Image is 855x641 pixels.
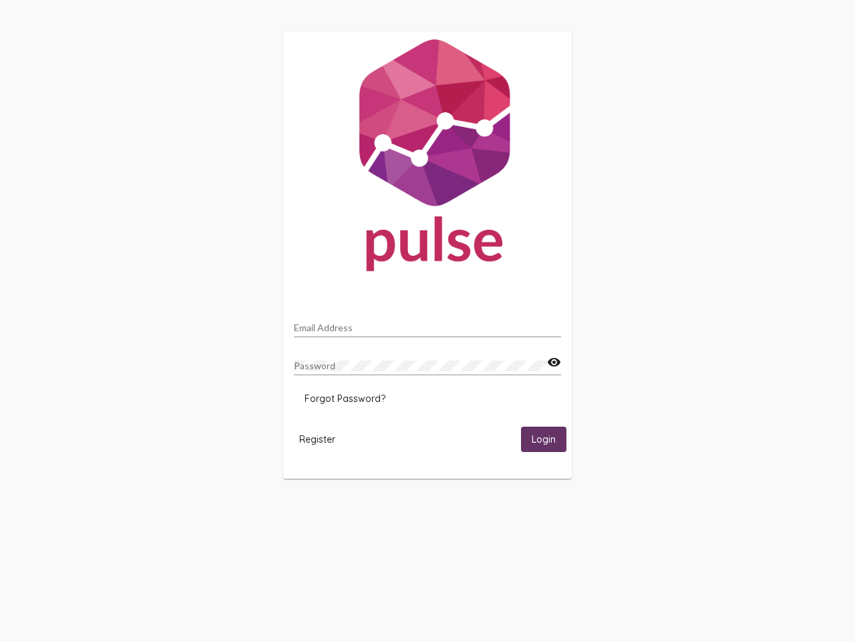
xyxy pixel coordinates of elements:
[299,433,335,445] span: Register
[283,32,572,284] img: Pulse For Good Logo
[289,427,346,451] button: Register
[532,434,556,446] span: Login
[305,393,385,405] span: Forgot Password?
[521,427,566,451] button: Login
[294,387,396,411] button: Forgot Password?
[547,355,561,371] mat-icon: visibility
